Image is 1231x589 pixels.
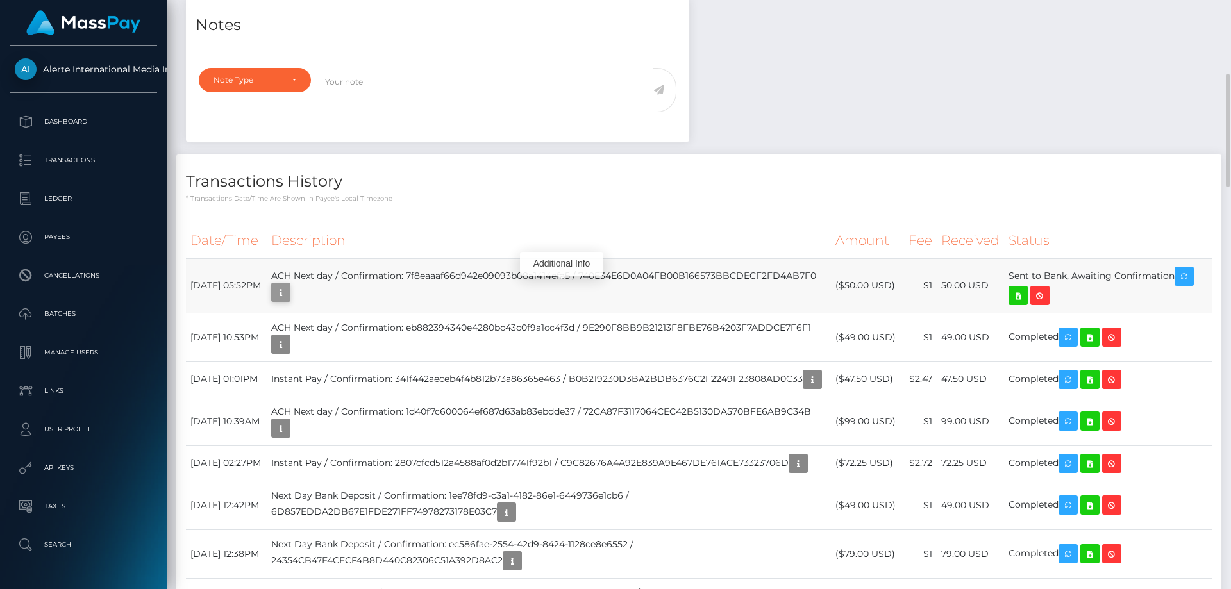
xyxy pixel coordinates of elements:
[10,298,157,330] a: Batches
[186,170,1212,193] h4: Transactions History
[831,258,904,313] td: ($50.00 USD)
[937,481,1004,529] td: 49.00 USD
[904,397,937,445] td: $1
[10,336,157,369] a: Manage Users
[267,481,831,529] td: Next Day Bank Deposit / Confirmation: 1ee78fd9-c3a1-4182-86e1-6449736e1cb6 / 6D857EDDA2DB67E1FDE2...
[267,361,831,397] td: Instant Pay / Confirmation: 341f442aeceb4f4b812b73a86365e463 / B0B219230D3BA2BDB6376C2F2249F23808...
[26,10,140,35] img: MassPay Logo
[831,313,904,361] td: ($49.00 USD)
[831,445,904,481] td: ($72.25 USD)
[15,58,37,80] img: Alerte International Media Inc.
[1004,529,1212,578] td: Completed
[831,223,904,258] th: Amount
[1004,313,1212,361] td: Completed
[904,529,937,578] td: $1
[937,445,1004,481] td: 72.25 USD
[15,304,152,324] p: Batches
[186,194,1212,203] p: * Transactions date/time are shown in payee's local timezone
[15,420,152,439] p: User Profile
[10,106,157,138] a: Dashboard
[937,223,1004,258] th: Received
[186,313,267,361] td: [DATE] 10:53PM
[15,112,152,131] p: Dashboard
[1004,481,1212,529] td: Completed
[831,361,904,397] td: ($47.50 USD)
[904,361,937,397] td: $2.47
[10,413,157,445] a: User Profile
[15,458,152,477] p: API Keys
[267,445,831,481] td: Instant Pay / Confirmation: 2807cfcd512a4588af0d2b17741f92b1 / C9C82676A4A92E839A9E467DE761ACE733...
[186,481,267,529] td: [DATE] 12:42PM
[904,313,937,361] td: $1
[186,223,267,258] th: Date/Time
[10,260,157,292] a: Cancellations
[15,189,152,208] p: Ledger
[1004,258,1212,313] td: Sent to Bank, Awaiting Confirmation
[267,223,831,258] th: Description
[937,397,1004,445] td: 99.00 USD
[10,144,157,176] a: Transactions
[520,252,603,276] div: Additional Info
[1004,397,1212,445] td: Completed
[15,381,152,401] p: Links
[186,529,267,578] td: [DATE] 12:38PM
[186,361,267,397] td: [DATE] 01:01PM
[1004,361,1212,397] td: Completed
[186,258,267,313] td: [DATE] 05:52PM
[15,497,152,516] p: Taxes
[267,529,831,578] td: Next Day Bank Deposit / Confirmation: ec586fae-2554-42d9-8424-1128ce8e6552 / 24354CB47E4CECF4B8D4...
[904,445,937,481] td: $2.72
[831,481,904,529] td: ($49.00 USD)
[15,266,152,285] p: Cancellations
[267,313,831,361] td: ACH Next day / Confirmation: eb882394340e4280bc43c0f9a1cc4f3d / 9E290F8BB9B21213F8FBE76B4203F7ADD...
[937,313,1004,361] td: 49.00 USD
[904,481,937,529] td: $1
[831,397,904,445] td: ($99.00 USD)
[937,258,1004,313] td: 50.00 USD
[10,490,157,522] a: Taxes
[15,228,152,247] p: Payees
[10,183,157,215] a: Ledger
[1004,223,1212,258] th: Status
[10,63,157,75] span: Alerte International Media Inc.
[937,529,1004,578] td: 79.00 USD
[10,452,157,484] a: API Keys
[10,529,157,561] a: Search
[10,221,157,253] a: Payees
[15,151,152,170] p: Transactions
[10,375,157,407] a: Links
[196,14,680,37] h4: Notes
[904,258,937,313] td: $1
[214,75,281,85] div: Note Type
[15,343,152,362] p: Manage Users
[1004,445,1212,481] td: Completed
[831,529,904,578] td: ($79.00 USD)
[199,68,311,92] button: Note Type
[904,223,937,258] th: Fee
[186,445,267,481] td: [DATE] 02:27PM
[937,361,1004,397] td: 47.50 USD
[267,397,831,445] td: ACH Next day / Confirmation: 1d40f7c600064ef687d63ab83ebdde37 / 72CA87F3117064CEC42B5130DA570BFE6...
[15,535,152,554] p: Search
[267,258,831,313] td: ACH Next day / Confirmation: 7f8eaaaf66d942e09093b08a1414efa5 / 740E34E6D0A04FB00B166573BBCDECF2F...
[186,397,267,445] td: [DATE] 10:39AM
